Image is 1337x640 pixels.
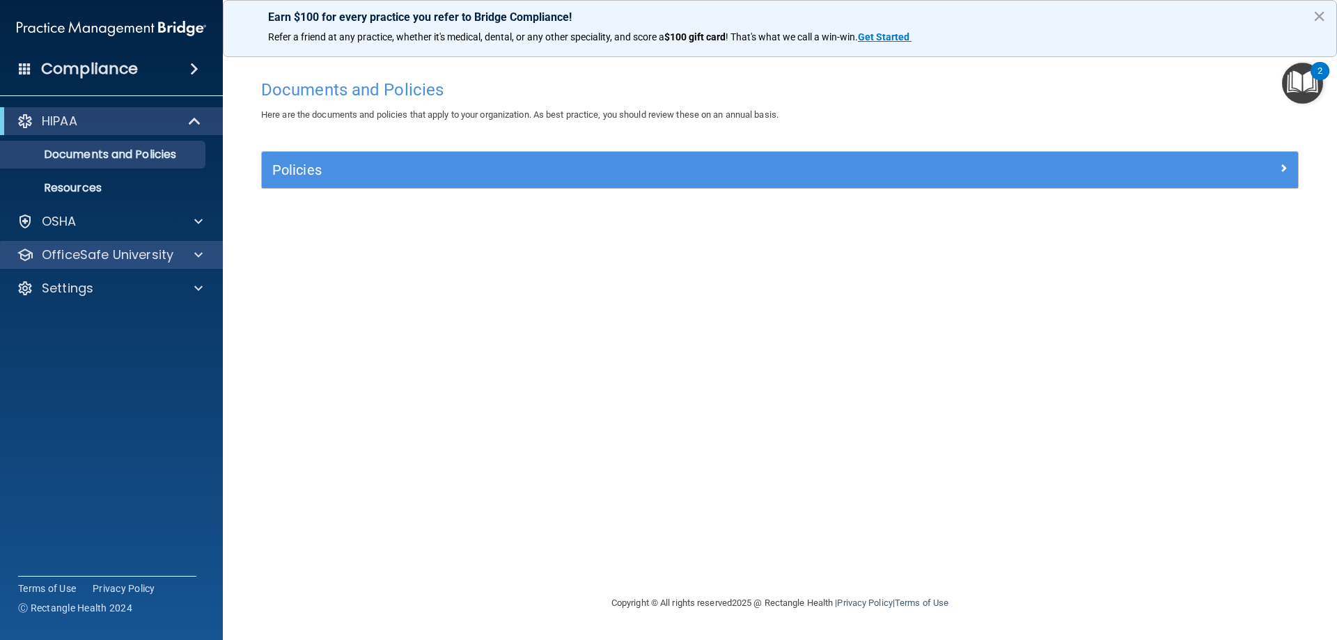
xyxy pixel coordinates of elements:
span: Ⓒ Rectangle Health 2024 [18,601,132,615]
strong: Get Started [858,31,909,42]
p: OSHA [42,213,77,230]
button: Close [1313,5,1326,27]
a: Policies [272,159,1288,181]
h4: Documents and Policies [261,81,1299,99]
h5: Policies [272,162,1029,178]
a: Privacy Policy [837,598,892,608]
div: 2 [1318,71,1322,89]
a: Terms of Use [18,582,76,595]
div: Copyright © All rights reserved 2025 @ Rectangle Health | | [526,581,1034,625]
a: Settings [17,280,203,297]
a: Privacy Policy [93,582,155,595]
h4: Compliance [41,59,138,79]
strong: $100 gift card [664,31,726,42]
a: OSHA [17,213,203,230]
p: Settings [42,280,93,297]
a: Terms of Use [895,598,948,608]
p: HIPAA [42,113,77,130]
p: OfficeSafe University [42,247,173,263]
button: Open Resource Center, 2 new notifications [1282,63,1323,104]
a: HIPAA [17,113,202,130]
p: Earn $100 for every practice you refer to Bridge Compliance! [268,10,1292,24]
a: OfficeSafe University [17,247,203,263]
p: Resources [9,181,199,195]
span: Refer a friend at any practice, whether it's medical, dental, or any other speciality, and score a [268,31,664,42]
p: Documents and Policies [9,148,199,162]
span: Here are the documents and policies that apply to your organization. As best practice, you should... [261,109,779,120]
img: PMB logo [17,15,206,42]
span: ! That's what we call a win-win. [726,31,858,42]
a: Get Started [858,31,912,42]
